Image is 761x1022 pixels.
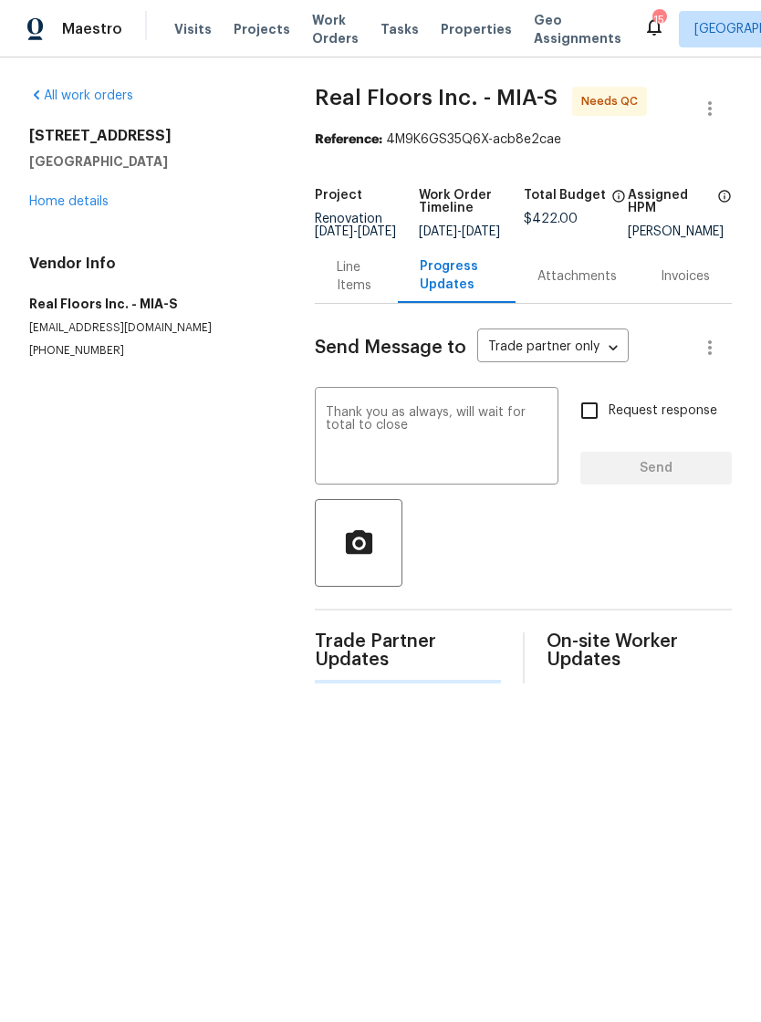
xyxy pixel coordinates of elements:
[315,133,382,146] b: Reference:
[315,87,558,109] span: Real Floors Inc. - MIA-S
[661,267,710,286] div: Invoices
[534,11,621,47] span: Geo Assignments
[174,20,212,38] span: Visits
[581,92,645,110] span: Needs QC
[524,189,606,202] h5: Total Budget
[315,632,500,669] span: Trade Partner Updates
[628,225,732,238] div: [PERSON_NAME]
[29,320,271,336] p: [EMAIL_ADDRESS][DOMAIN_NAME]
[420,257,494,294] div: Progress Updates
[29,89,133,102] a: All work orders
[315,339,466,357] span: Send Message to
[315,225,353,238] span: [DATE]
[358,225,396,238] span: [DATE]
[547,632,732,669] span: On-site Worker Updates
[315,189,362,202] h5: Project
[419,225,457,238] span: [DATE]
[652,11,665,29] div: 15
[337,258,376,295] div: Line Items
[29,343,271,359] p: [PHONE_NUMBER]
[380,23,419,36] span: Tasks
[441,20,512,38] span: Properties
[419,189,523,214] h5: Work Order Timeline
[462,225,500,238] span: [DATE]
[312,11,359,47] span: Work Orders
[326,406,547,470] textarea: Thank you as always, will wait for total to close
[611,189,626,213] span: The total cost of line items that have been proposed by Opendoor. This sum includes line items th...
[477,333,629,363] div: Trade partner only
[29,127,271,145] h2: [STREET_ADDRESS]
[29,255,271,273] h4: Vendor Info
[29,152,271,171] h5: [GEOGRAPHIC_DATA]
[628,189,712,214] h5: Assigned HPM
[537,267,617,286] div: Attachments
[315,225,396,238] span: -
[315,213,396,238] span: Renovation
[62,20,122,38] span: Maestro
[524,213,578,225] span: $422.00
[29,295,271,313] h5: Real Floors Inc. - MIA-S
[717,189,732,225] span: The hpm assigned to this work order.
[315,130,732,149] div: 4M9K6GS35Q6X-acb8e2cae
[234,20,290,38] span: Projects
[419,225,500,238] span: -
[609,401,717,421] span: Request response
[29,195,109,208] a: Home details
